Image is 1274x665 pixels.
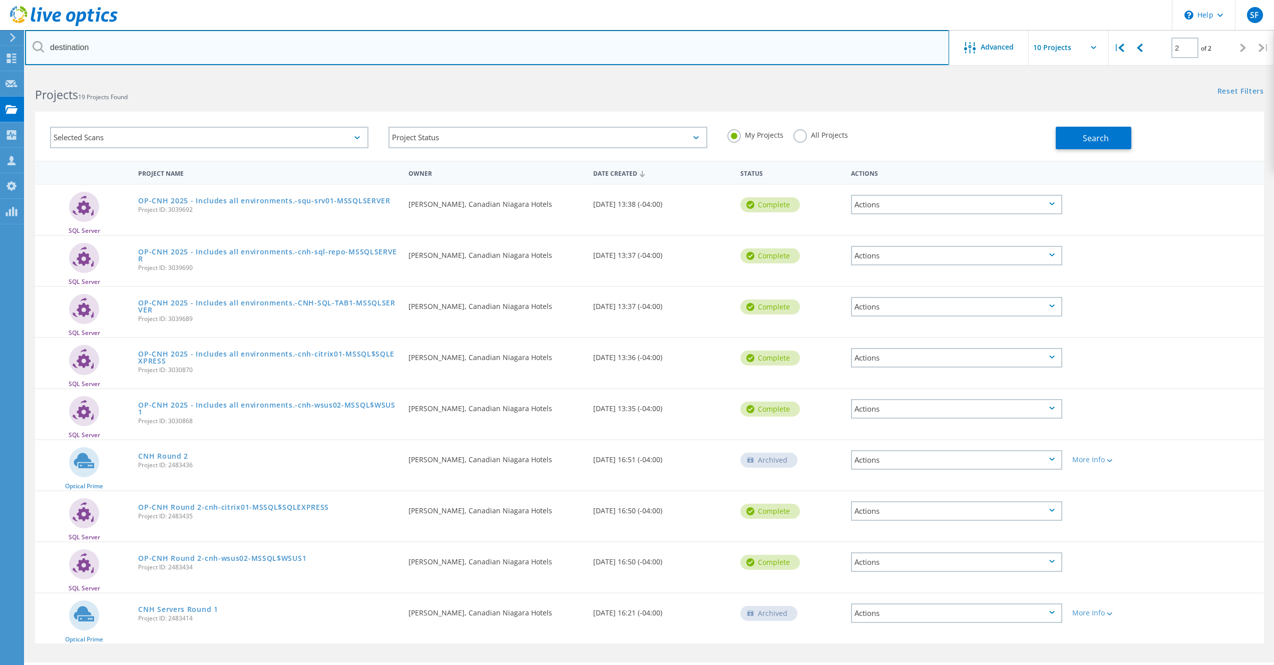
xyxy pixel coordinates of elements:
[138,367,398,373] span: Project ID: 3030870
[588,163,736,182] div: Date Created
[588,185,736,218] div: [DATE] 13:38 (-04:00)
[403,163,588,182] div: Owner
[588,593,736,626] div: [DATE] 16:21 (-04:00)
[138,207,398,213] span: Project ID: 3039692
[740,555,800,570] div: Complete
[851,195,1062,214] div: Actions
[1217,88,1264,96] a: Reset Filters
[138,513,398,519] span: Project ID: 2483435
[735,163,846,182] div: Status
[403,542,588,575] div: [PERSON_NAME], Canadian Niagara Hotels
[138,606,218,613] a: CNH Servers Round 1
[138,265,398,271] span: Project ID: 3039690
[65,636,103,642] span: Optical Prime
[1056,127,1131,149] button: Search
[403,491,588,524] div: [PERSON_NAME], Canadian Niagara Hotels
[25,30,949,65] input: Search projects by name, owner, ID, company, etc
[403,593,588,626] div: [PERSON_NAME], Canadian Niagara Hotels
[588,542,736,575] div: [DATE] 16:50 (-04:00)
[851,501,1062,521] div: Actions
[1083,133,1109,144] span: Search
[1072,456,1160,463] div: More Info
[1109,30,1129,66] div: |
[138,351,398,365] a: OP-CNH 2025 - Includes all environments.-cnh-citrix01-MSSQL$SQLEXPRESS
[69,585,100,591] span: SQL Server
[740,606,797,621] div: Archived
[138,564,398,570] span: Project ID: 2483434
[138,248,398,262] a: OP-CNH 2025 - Includes all environments.-cnh-sql-repo-MSSQLSERVER
[588,287,736,320] div: [DATE] 13:37 (-04:00)
[851,297,1062,316] div: Actions
[69,279,100,285] span: SQL Server
[138,462,398,468] span: Project ID: 2483436
[851,399,1062,419] div: Actions
[588,338,736,371] div: [DATE] 13:36 (-04:00)
[740,197,800,212] div: Complete
[403,389,588,422] div: [PERSON_NAME], Canadian Niagara Hotels
[69,432,100,438] span: SQL Server
[588,491,736,524] div: [DATE] 16:50 (-04:00)
[851,603,1062,623] div: Actions
[1250,11,1259,19] span: SF
[793,129,848,139] label: All Projects
[981,44,1014,51] span: Advanced
[69,228,100,234] span: SQL Server
[740,402,800,417] div: Complete
[138,453,188,460] a: CNH Round 2
[403,185,588,218] div: [PERSON_NAME], Canadian Niagara Hotels
[138,418,398,424] span: Project ID: 3030868
[403,287,588,320] div: [PERSON_NAME], Canadian Niagara Hotels
[138,615,398,621] span: Project ID: 2483414
[588,389,736,422] div: [DATE] 13:35 (-04:00)
[851,348,1062,368] div: Actions
[403,236,588,269] div: [PERSON_NAME], Canadian Niagara Hotels
[35,87,78,103] b: Projects
[388,127,707,148] div: Project Status
[403,338,588,371] div: [PERSON_NAME], Canadian Niagara Hotels
[138,197,390,204] a: OP-CNH 2025 - Includes all environments.-squ-srv01-MSSQLSERVER
[740,504,800,519] div: Complete
[1072,609,1160,616] div: More Info
[1201,44,1211,53] span: of 2
[69,330,100,336] span: SQL Server
[138,299,398,313] a: OP-CNH 2025 - Includes all environments.-CNH-SQL-TAB1-MSSQLSERVER
[740,248,800,263] div: Complete
[138,316,398,322] span: Project ID: 3039689
[740,453,797,468] div: Archived
[138,504,329,511] a: OP-CNH Round 2-cnh-citrix01-MSSQL$SQLEXPRESS
[138,402,398,416] a: OP-CNH 2025 - Includes all environments.-cnh-wsus02-MSSQL$WSUS1
[69,534,100,540] span: SQL Server
[65,483,103,489] span: Optical Prime
[1253,30,1274,66] div: |
[740,299,800,314] div: Complete
[740,351,800,366] div: Complete
[133,163,403,182] div: Project Name
[403,440,588,473] div: [PERSON_NAME], Canadian Niagara Hotels
[69,381,100,387] span: SQL Server
[846,163,1067,182] div: Actions
[588,440,736,473] div: [DATE] 16:51 (-04:00)
[50,127,368,148] div: Selected Scans
[851,246,1062,265] div: Actions
[588,236,736,269] div: [DATE] 13:37 (-04:00)
[727,129,783,139] label: My Projects
[78,93,128,101] span: 19 Projects Found
[851,552,1062,572] div: Actions
[138,555,306,562] a: OP-CNH Round 2-cnh-wsus02-MSSQL$WSUS1
[10,21,118,28] a: Live Optics Dashboard
[851,450,1062,470] div: Actions
[1184,11,1193,20] svg: \n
